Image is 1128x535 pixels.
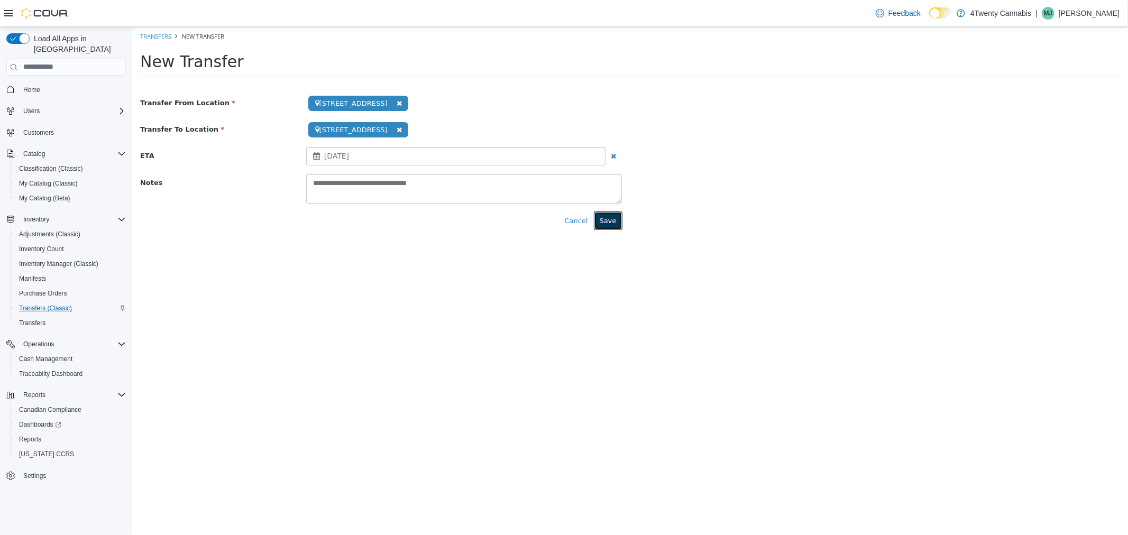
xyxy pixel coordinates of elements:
a: Transfers (Classic) [15,302,76,315]
span: Reports [19,435,41,444]
p: | [1035,7,1038,20]
span: Cash Management [19,355,72,363]
span: Canadian Compliance [19,405,81,414]
span: Manifests [15,272,126,285]
a: Adjustments (Classic) [15,228,85,241]
span: Canadian Compliance [15,403,126,416]
button: Canadian Compliance [11,402,130,417]
a: My Catalog (Classic) [15,177,82,190]
a: Traceabilty Dashboard [15,367,87,380]
a: Manifests [15,272,50,285]
button: Operations [2,337,130,352]
span: [STREET_ADDRESS] [176,95,276,110]
span: Feedback [888,8,921,19]
span: Transfers (Classic) [15,302,126,315]
a: Cash Management [15,353,77,365]
input: Dark Mode [929,7,951,19]
span: Adjustments (Classic) [19,230,80,238]
span: Inventory Count [19,245,64,253]
span: Dashboards [15,418,126,431]
img: Cova [21,8,69,19]
span: Catalog [23,150,45,158]
a: Dashboards [11,417,130,432]
a: Inventory Count [15,243,68,255]
a: Classification (Classic) [15,162,87,175]
span: Traceabilty Dashboard [19,370,82,378]
button: My Catalog (Classic) [11,176,130,191]
button: Adjustments (Classic) [11,227,130,242]
span: Manifests [19,274,46,283]
button: Catalog [2,146,130,161]
a: Feedback [872,3,925,24]
button: Inventory [19,213,53,226]
span: Transfers (Classic) [19,304,72,312]
span: My Catalog (Classic) [19,179,78,188]
button: Traceabilty Dashboard [11,366,130,381]
span: ETA [8,125,22,133]
button: Operations [19,338,59,350]
span: Settings [19,469,126,482]
span: Load All Apps in [GEOGRAPHIC_DATA] [30,33,126,54]
span: New Transfer [50,5,92,13]
span: Transfers [19,319,45,327]
span: Transfer From Location [8,72,103,80]
span: Catalog [19,147,126,160]
span: Reports [19,389,126,401]
button: Inventory Count [11,242,130,256]
span: Transfers [15,317,126,329]
button: Users [19,105,44,117]
a: Dashboards [15,418,66,431]
button: Home [2,82,130,97]
a: Inventory Manager (Classic) [15,257,103,270]
span: Customers [23,128,54,137]
span: Purchase Orders [19,289,67,298]
button: Cancel [427,185,462,204]
button: Settings [2,468,130,483]
span: Reports [15,433,126,446]
span: Operations [19,338,126,350]
span: Adjustments (Classic) [15,228,126,241]
span: Users [23,107,40,115]
span: Operations [23,340,54,348]
p: 4Twenty Cannabis [970,7,1031,20]
span: Classification (Classic) [19,164,83,173]
span: Inventory Manager (Classic) [19,260,98,268]
button: Users [2,104,130,118]
a: My Catalog (Beta) [15,192,75,205]
span: New Transfer [8,25,112,44]
a: Customers [19,126,58,139]
span: Dashboards [19,420,61,429]
button: Customers [2,125,130,140]
span: Home [19,83,126,96]
a: Settings [19,469,50,482]
span: Classification (Classic) [15,162,126,175]
span: Customers [19,126,126,139]
span: Inventory [19,213,126,226]
nav: Complex example [6,78,126,511]
span: My Catalog (Beta) [15,192,126,205]
button: [US_STATE] CCRS [11,447,130,462]
button: Reports [2,388,130,402]
button: Transfers [11,316,130,330]
span: My Catalog (Beta) [19,194,70,202]
span: Users [19,105,126,117]
span: [STREET_ADDRESS] [176,69,276,84]
button: Save [462,185,490,204]
span: [DATE] [192,125,217,133]
span: [US_STATE] CCRS [19,450,74,458]
button: Inventory [2,212,130,227]
button: Cash Management [11,352,130,366]
span: Traceabilty Dashboard [15,367,126,380]
span: Purchase Orders [15,287,126,300]
a: Home [19,84,44,96]
button: Reports [19,389,50,401]
button: Purchase Orders [11,286,130,301]
span: Settings [23,472,46,480]
a: Transfers [8,5,39,13]
button: Reports [11,432,130,447]
button: Classification (Classic) [11,161,130,176]
span: Transfer To Location [8,98,92,106]
button: Inventory Manager (Classic) [11,256,130,271]
button: Manifests [11,271,130,286]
